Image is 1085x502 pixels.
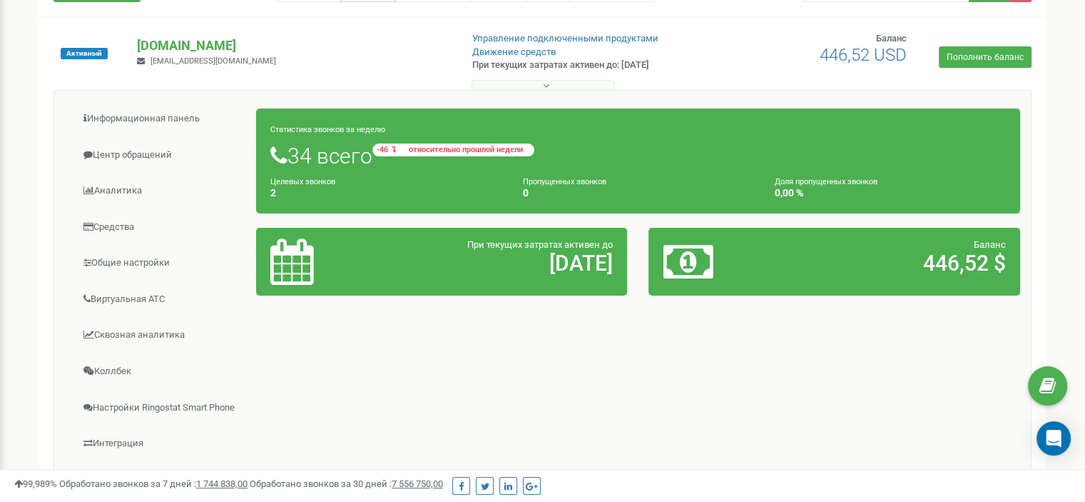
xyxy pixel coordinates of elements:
[65,138,257,173] a: Центр обращений
[61,48,108,59] span: Активный
[65,246,257,281] a: Общие настройки
[472,33,658,44] a: Управление подключенными продуктами
[372,144,534,156] small: -46
[196,478,248,489] u: 1 744 838,00
[65,174,257,209] a: Аналитика
[392,478,443,489] u: 7 556 750,00
[472,46,556,57] a: Движение средств
[270,177,335,186] small: Целевых звонков
[974,239,1006,250] span: Баланс
[785,251,1006,275] h2: 446,52 $
[137,36,449,55] p: [DOMAIN_NAME]
[1036,421,1071,456] div: Open Intercom Messenger
[472,59,701,72] p: При текущих затратах активен до: [DATE]
[14,478,57,489] span: 99,989%
[65,391,257,426] a: Настройки Ringostat Smart Phone
[402,146,530,154] span: относительно прошлой недели
[467,239,613,250] span: При текущих затратах активен до
[775,188,1006,199] h4: 0,00 %
[65,101,257,136] a: Информационная панель
[65,210,257,245] a: Средства
[876,33,907,44] span: Баланс
[270,188,501,199] h4: 2
[392,251,613,275] h2: [DATE]
[270,144,1006,168] h1: 34 всего
[65,354,257,389] a: Коллбек
[65,282,257,317] a: Виртуальная АТС
[151,56,276,66] span: [EMAIL_ADDRESS][DOMAIN_NAME]
[250,478,443,489] span: Обработано звонков за 30 дней :
[820,45,907,65] span: 446,52 USD
[523,177,606,186] small: Пропущенных звонков
[775,177,877,186] small: Доля пропущенных звонков
[65,463,257,498] a: Mini CRM
[523,188,754,199] h4: 0
[59,478,248,489] span: Обработано звонков за 7 дней :
[65,318,257,353] a: Сквозная аналитика
[939,46,1031,68] a: Пополнить баланс
[270,125,385,134] small: Статистика звонков за неделю
[65,426,257,461] a: Интеграция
